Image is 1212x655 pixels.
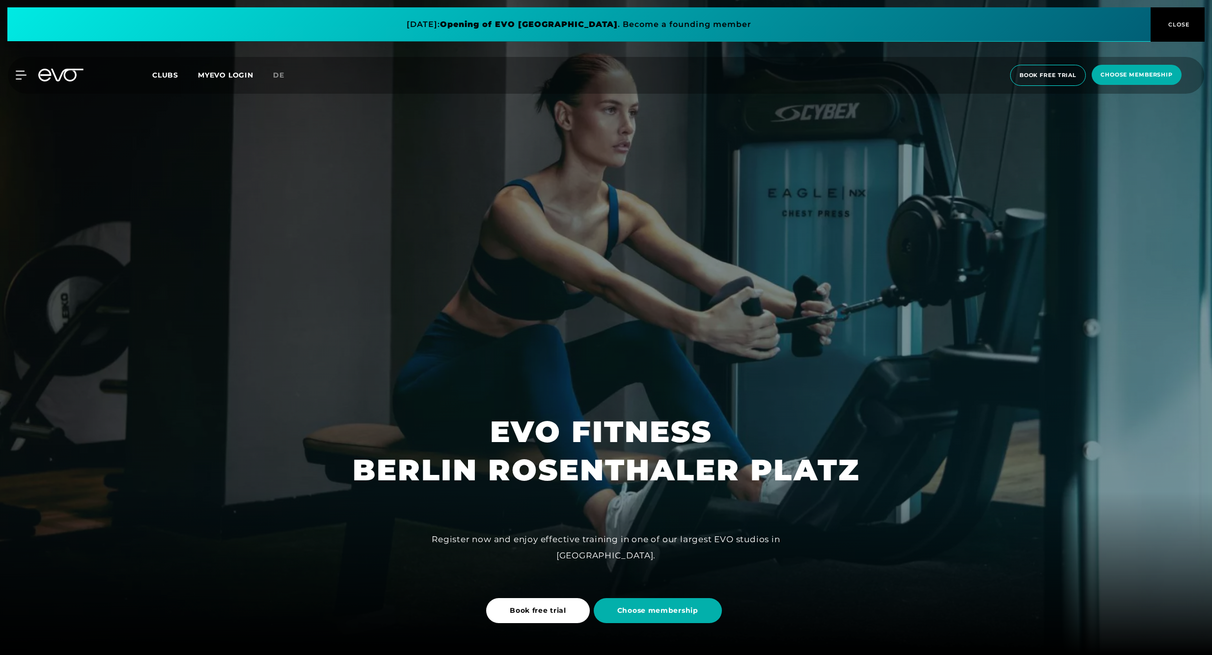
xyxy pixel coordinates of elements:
[1101,71,1173,79] span: choose membership
[273,70,296,81] a: de
[1089,65,1184,86] a: choose membership
[1019,71,1076,79] span: book free trial
[510,605,566,616] span: Book free trial
[152,71,178,79] span: Clubs
[385,531,827,563] div: Register now and enjoy effective training in one of our largest EVO studios in [GEOGRAPHIC_DATA].
[353,413,860,489] h1: EVO FITNESS BERLIN ROSENTHALER PLATZ
[617,605,698,616] span: Choose membership
[152,70,198,79] a: Clubs
[1166,20,1190,29] span: CLOSE
[594,591,726,630] a: Choose membership
[1151,7,1205,42] button: CLOSE
[273,71,284,79] span: de
[1007,65,1089,86] a: book free trial
[486,591,594,630] a: Book free trial
[198,71,253,79] a: MYEVO LOGIN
